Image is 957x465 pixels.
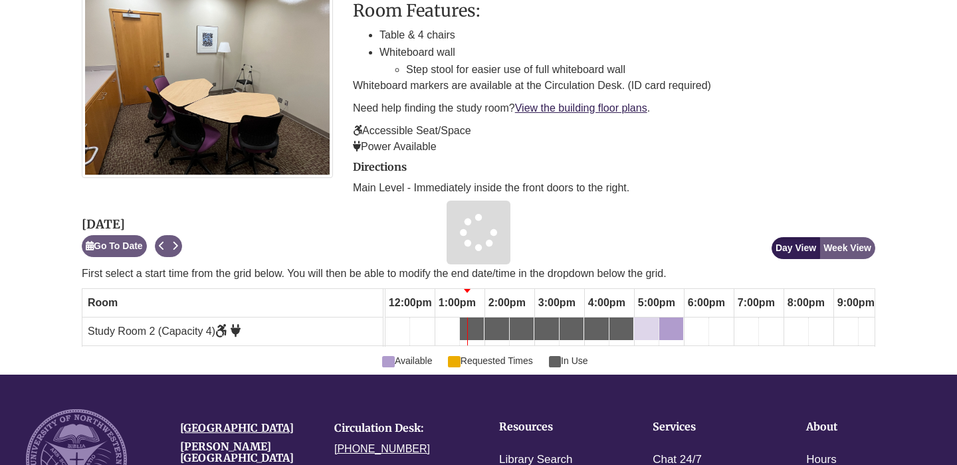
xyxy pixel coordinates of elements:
button: Previous [155,235,169,257]
p: Whiteboard markers are available at the Circulation Desk. (ID card required) [353,78,875,94]
a: [PHONE_NUMBER] [334,443,430,454]
h2: Directions [353,161,875,173]
span: 3:00pm [535,292,579,314]
span: 12:00pm [385,292,435,314]
p: Need help finding the study room? . [353,100,875,116]
a: [GEOGRAPHIC_DATA] [180,421,294,434]
a: 2:00pm Friday, October 10, 2025 - Study Room 2 - In Use [484,318,509,340]
span: In Use [549,353,588,368]
li: Step stool for easier use of full whiteboard wall [406,61,875,78]
h4: Circulation Desk: [334,422,469,434]
span: 9:00pm [834,292,878,314]
h4: About [806,421,918,433]
p: First select a start time from the grid below. You will then be able to modify the end date/time ... [82,266,875,282]
p: Accessible Seat/Space Power Available [353,123,875,155]
h4: Services [653,421,765,433]
a: 5:00pm Friday, October 10, 2025 - Study Room 2 - Available [634,318,659,340]
a: 2:30pm Friday, October 10, 2025 - Study Room 2 - In Use [510,318,534,340]
a: 1:30pm Friday, October 10, 2025 - Study Room 2 - In Use [460,318,484,340]
a: 3:30pm Friday, October 10, 2025 - Study Room 2 - In Use [560,318,584,340]
span: Study Room 2 (Capacity 4) [88,325,241,337]
a: View the building floor plans [515,102,647,114]
a: 4:30pm Friday, October 10, 2025 - Study Room 2 - In Use [609,318,633,340]
div: description [353,1,875,155]
span: 6:00pm [685,292,728,314]
h3: Room Features: [353,1,875,20]
span: 1:00pm [435,292,479,314]
button: Go To Date [82,235,147,257]
span: Room [88,297,118,308]
span: 5:00pm [635,292,679,314]
h4: Resources [499,421,611,433]
span: 4:00pm [585,292,629,314]
button: Next [168,235,182,257]
span: Requested Times [448,353,532,368]
a: 5:30pm Friday, October 10, 2025 - Study Room 2 - Available [659,318,683,340]
span: 2:00pm [485,292,529,314]
li: Whiteboard wall [379,44,875,78]
button: Day View [772,237,820,259]
h4: [PERSON_NAME][GEOGRAPHIC_DATA] [180,441,314,464]
span: 7:00pm [734,292,778,314]
span: Available [382,353,432,368]
a: 4:00pm Friday, October 10, 2025 - Study Room 2 - In Use [584,318,609,340]
a: 3:00pm Friday, October 10, 2025 - Study Room 2 - In Use [534,318,559,340]
li: Table & 4 chairs [379,27,875,44]
div: directions [353,161,875,196]
h2: [DATE] [82,218,182,231]
button: Week View [819,237,875,259]
span: 8:00pm [784,292,828,314]
p: Main Level - Immediately inside the front doors to the right. [353,180,875,196]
